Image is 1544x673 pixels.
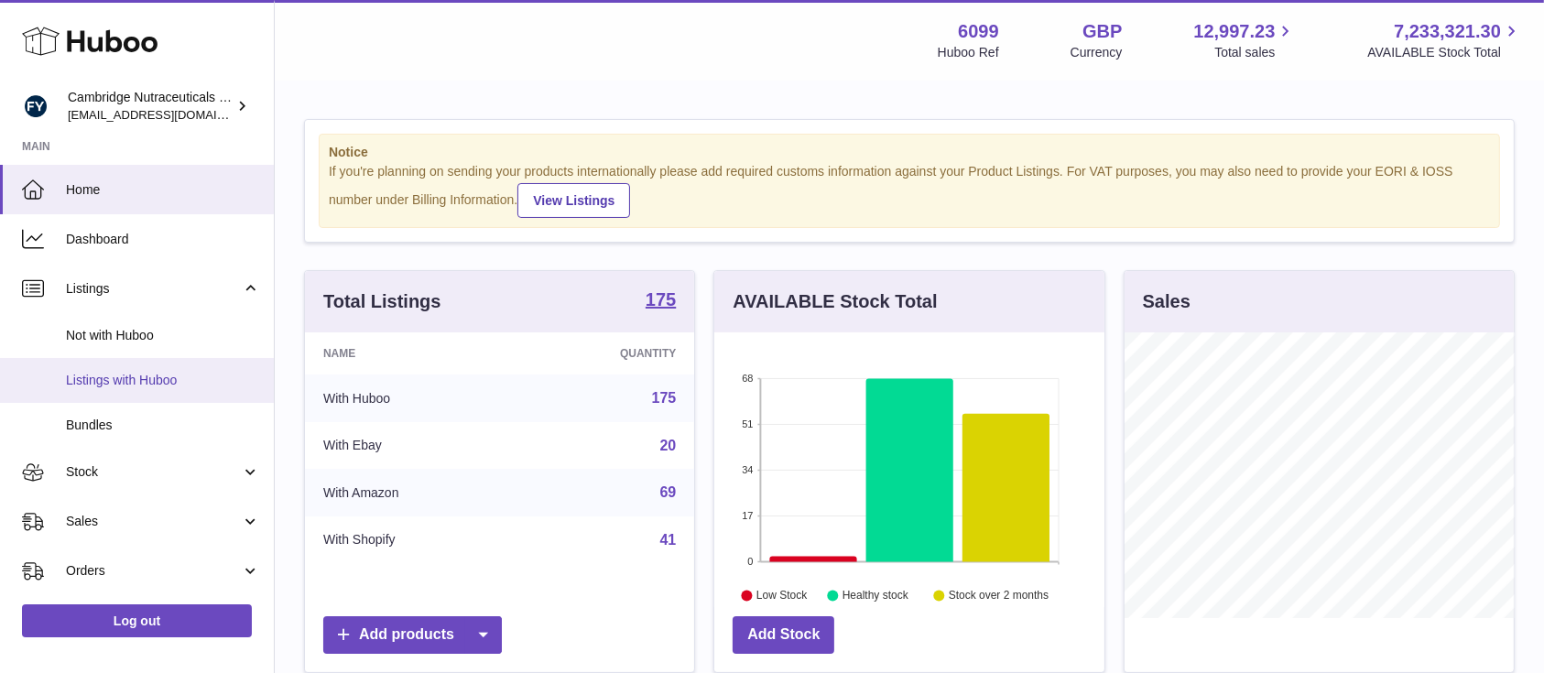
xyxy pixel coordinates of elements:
span: Total sales [1214,44,1296,61]
text: Stock over 2 months [949,589,1049,602]
a: 69 [660,484,677,500]
text: 68 [743,373,754,384]
a: Log out [22,604,252,637]
th: Quantity [518,332,695,374]
span: Sales [66,513,241,530]
div: Cambridge Nutraceuticals Ltd [68,89,233,124]
text: Low Stock [756,589,808,602]
span: Listings with Huboo [66,372,260,389]
span: Not with Huboo [66,327,260,344]
text: Healthy stock [843,589,909,602]
span: Bundles [66,417,260,434]
td: With Huboo [305,374,518,422]
span: Dashboard [66,231,260,248]
a: 7,233,321.30 AVAILABLE Stock Total [1367,19,1522,61]
a: Add Stock [733,616,834,654]
a: Add products [323,616,502,654]
div: If you're planning on sending your products internationally please add required customs informati... [329,163,1490,218]
h3: Sales [1143,289,1191,314]
strong: GBP [1082,19,1122,44]
strong: 175 [646,290,676,309]
text: 51 [743,418,754,429]
span: Home [66,181,260,199]
a: View Listings [517,183,630,218]
a: 20 [660,438,677,453]
div: Currency [1071,44,1123,61]
span: Orders [66,562,241,580]
a: 12,997.23 Total sales [1193,19,1296,61]
div: Huboo Ref [938,44,999,61]
span: 12,997.23 [1193,19,1275,44]
strong: 6099 [958,19,999,44]
strong: Notice [329,144,1490,161]
text: 34 [743,464,754,475]
span: Stock [66,463,241,481]
td: With Shopify [305,516,518,564]
h3: Total Listings [323,289,441,314]
text: 17 [743,510,754,521]
a: 175 [652,390,677,406]
span: 7,233,321.30 [1394,19,1501,44]
span: [EMAIL_ADDRESS][DOMAIN_NAME] [68,107,269,122]
span: AVAILABLE Stock Total [1367,44,1522,61]
span: Listings [66,280,241,298]
h3: AVAILABLE Stock Total [733,289,937,314]
td: With Amazon [305,469,518,516]
a: 175 [646,290,676,312]
text: 0 [748,556,754,567]
img: internalAdmin-6099@internal.huboo.com [22,92,49,120]
td: With Ebay [305,422,518,470]
a: 41 [660,532,677,548]
th: Name [305,332,518,374]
